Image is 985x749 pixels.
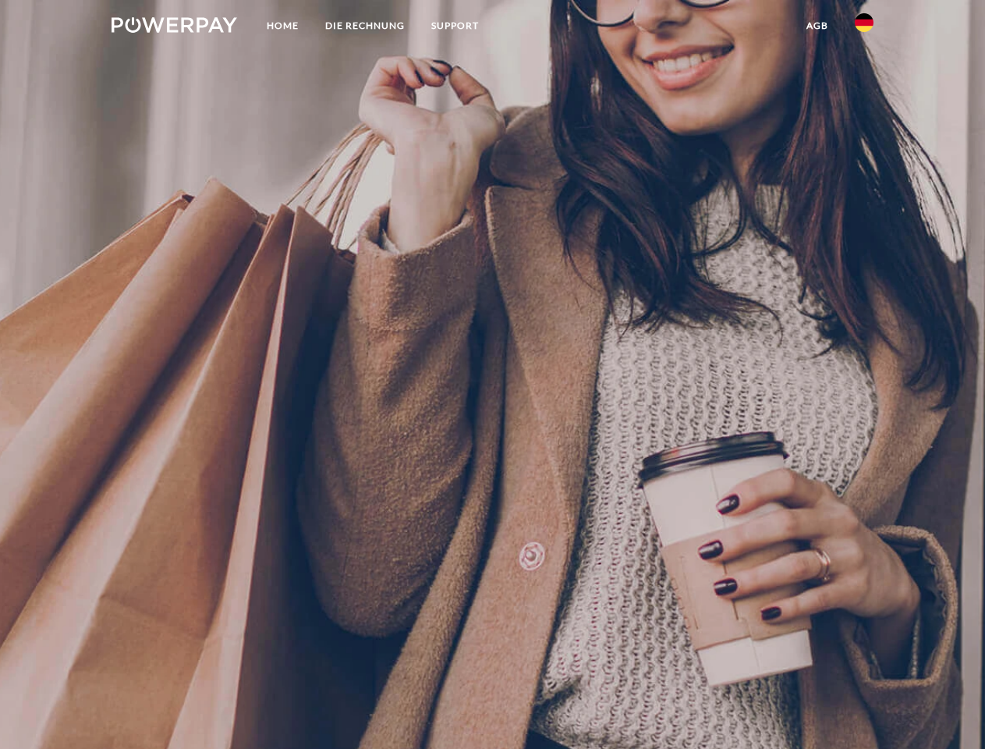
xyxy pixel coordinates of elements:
[312,12,418,40] a: DIE RECHNUNG
[418,12,492,40] a: SUPPORT
[253,12,312,40] a: Home
[793,12,842,40] a: agb
[855,13,873,32] img: de
[112,17,237,33] img: logo-powerpay-white.svg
